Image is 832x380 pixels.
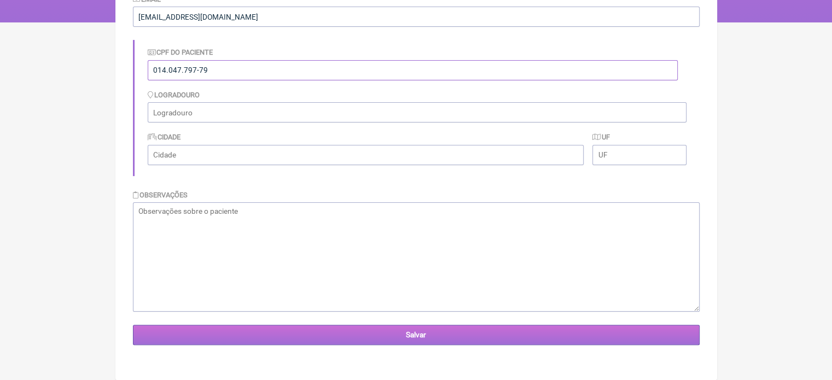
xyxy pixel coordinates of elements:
label: UF [592,133,610,141]
label: CPF do Paciente [148,48,213,56]
label: Logradouro [148,91,200,99]
input: Cidade [148,145,584,165]
input: paciente@email.com [133,7,700,27]
label: Cidade [148,133,181,141]
label: Observações [133,191,188,199]
input: Identificação do Paciente [148,60,678,80]
input: Salvar [133,325,700,345]
input: UF [592,145,686,165]
input: Logradouro [148,102,686,122]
